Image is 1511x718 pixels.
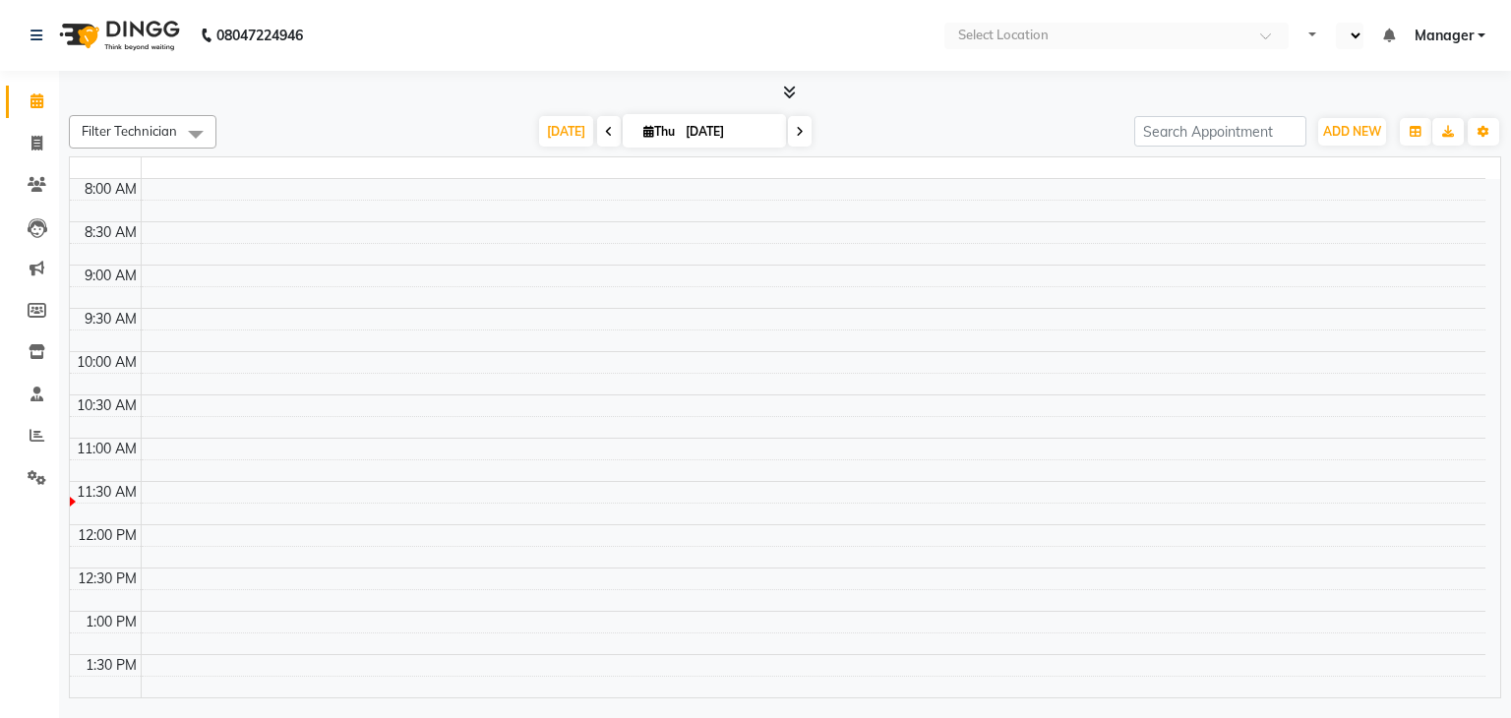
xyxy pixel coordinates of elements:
[74,568,141,589] div: 12:30 PM
[73,395,141,416] div: 10:30 AM
[73,482,141,503] div: 11:30 AM
[1318,118,1386,146] button: ADD NEW
[81,309,141,329] div: 9:30 AM
[680,117,778,147] input: 2025-09-04
[81,222,141,243] div: 8:30 AM
[81,266,141,286] div: 9:00 AM
[73,352,141,373] div: 10:00 AM
[82,655,141,676] div: 1:30 PM
[74,525,141,546] div: 12:00 PM
[638,124,680,139] span: Thu
[1323,124,1381,139] span: ADD NEW
[82,612,141,632] div: 1:00 PM
[539,116,593,147] span: [DATE]
[958,26,1049,45] div: Select Location
[81,179,141,200] div: 8:00 AM
[216,8,303,63] b: 08047224946
[82,123,177,139] span: Filter Technician
[1415,26,1474,46] span: Manager
[1134,116,1306,147] input: Search Appointment
[50,8,185,63] img: logo
[73,439,141,459] div: 11:00 AM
